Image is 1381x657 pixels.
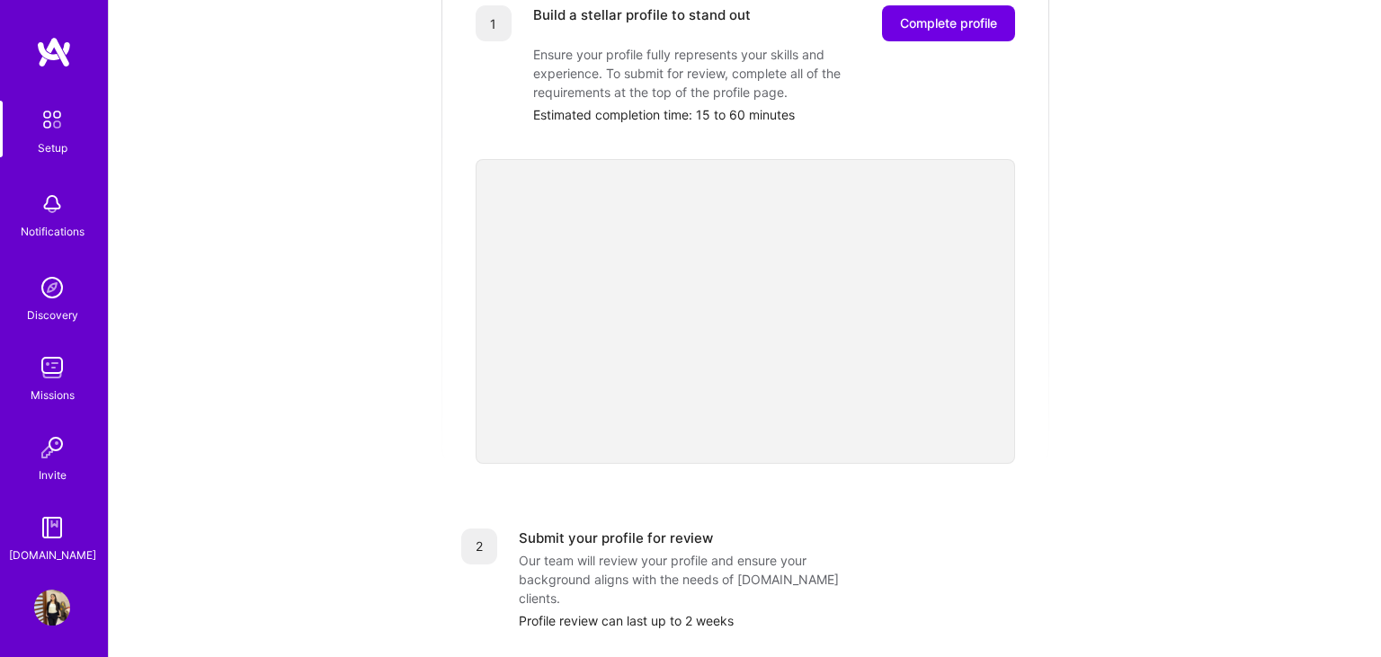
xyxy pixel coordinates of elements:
[21,222,85,241] div: Notifications
[27,306,78,324] div: Discovery
[900,14,997,32] span: Complete profile
[533,5,751,41] div: Build a stellar profile to stand out
[31,386,75,404] div: Missions
[33,101,71,138] img: setup
[476,5,512,41] div: 1
[34,186,70,222] img: bell
[533,45,893,102] div: Ensure your profile fully represents your skills and experience. To submit for review, complete a...
[34,350,70,386] img: teamwork
[533,105,1015,124] div: Estimated completion time: 15 to 60 minutes
[9,546,96,564] div: [DOMAIN_NAME]
[519,528,713,547] div: Submit your profile for review
[34,430,70,466] img: Invite
[34,270,70,306] img: discovery
[34,510,70,546] img: guide book
[882,5,1015,41] button: Complete profile
[39,466,67,484] div: Invite
[30,590,75,626] a: User Avatar
[476,159,1015,464] iframe: video
[519,551,878,608] div: Our team will review your profile and ensure your background aligns with the needs of [DOMAIN_NAM...
[34,590,70,626] img: User Avatar
[461,528,497,564] div: 2
[36,36,72,68] img: logo
[38,138,67,157] div: Setup
[519,611,1029,630] div: Profile review can last up to 2 weeks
